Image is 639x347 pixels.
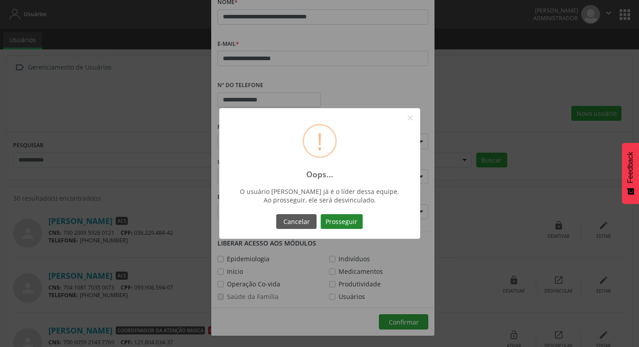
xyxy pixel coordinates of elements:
button: Cancelar [276,214,317,229]
div: O usuário [PERSON_NAME] já é o líder dessa equipe. Ao prosseguir, ele será desvinculado. [237,187,402,204]
button: Close this dialog [403,110,418,126]
div: ! [317,125,323,157]
button: Prosseguir [321,214,363,229]
h2: Oops... [306,170,333,179]
span: Feedback [626,152,635,183]
button: Feedback - Mostrar pesquisa [622,143,639,204]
